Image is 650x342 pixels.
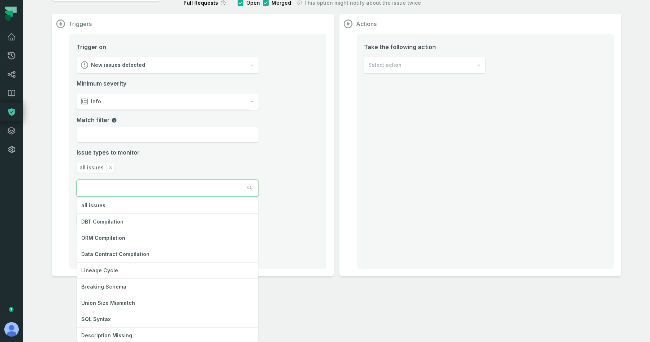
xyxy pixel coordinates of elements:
[77,295,258,311] div: Union Size Mismatch
[77,230,258,246] div: ORM Compilation
[77,214,258,230] div: DBT Compilation
[77,311,258,328] div: SQL Syntax
[77,198,258,214] div: all issues
[77,246,258,263] div: Data Contract Compilation
[4,322,19,337] img: avatar of Aviel Bar-Yossef
[77,279,258,295] div: Breaking Schema
[77,263,258,279] div: Lineage Cycle
[8,306,14,313] div: Tooltip anchor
